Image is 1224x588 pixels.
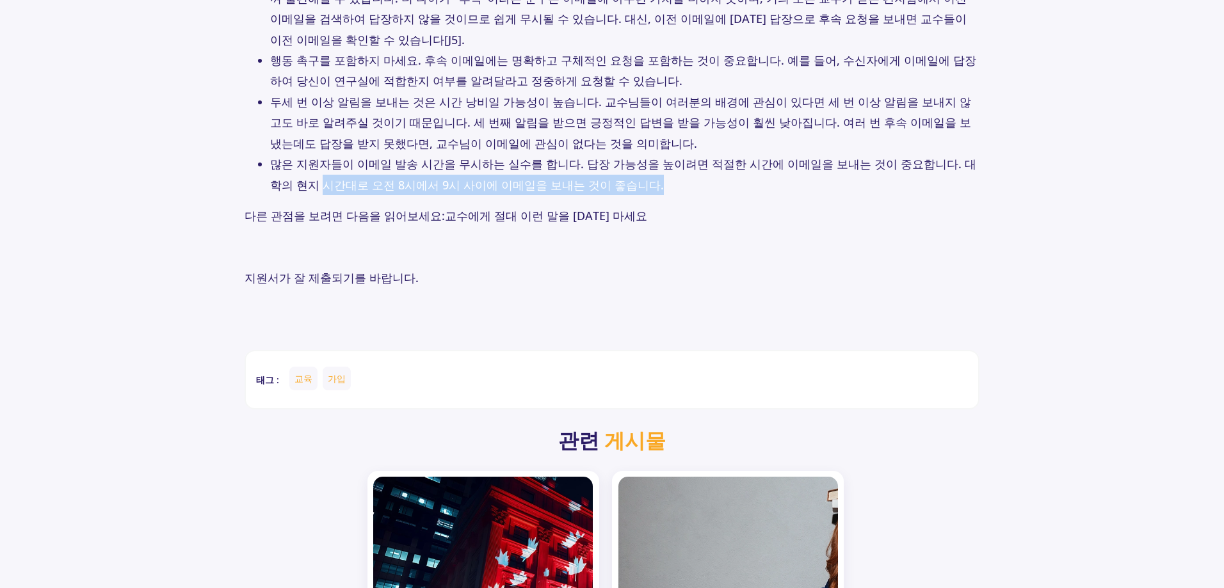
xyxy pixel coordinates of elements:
[462,32,465,47] font: .
[604,426,666,454] font: 게시물
[270,52,976,88] font: 행동 촉구를 포함하지 마세요. 후속 이메일에는 명확하고 구체적인 요청을 포함하는 것이 중요합니다. 예를 들어, 수신자에게 이메일에 답장하여 당신이 연구실에 적합한지 여부를 알...
[245,208,445,223] font: 다른 관점을 보려면 다음을 읽어보세요:
[323,367,351,390] a: 가입
[294,372,312,385] font: 교육
[245,270,419,285] font: 지원서가 잘 제출되기를 바랍니다.
[270,94,971,151] font: 두세 번 이상 알림을 보내는 것은 시간 낭비일 가능성이 높습니다. 교수님들이 여러분의 배경에 관심이 있다면 세 번 이상 알림을 보내지 않고도 바로 알려주실 것이기 때문입니다....
[444,32,462,47] a: [J5]
[445,208,647,223] a: 교수에게 절대 이런 말을 [DATE] 마세요
[289,367,318,390] a: 교육
[270,156,976,192] font: 많은 지원자들이 이메일 발송 시간을 무시하는 실수를 합니다. 답장 가능성을 높이려면 적절한 시간에 이메일을 보내는 것이 중요합니다. 대학의 현지 시간대로 오전 8시에서 9시 ...
[558,426,599,454] font: 관련
[328,372,346,385] font: 가입
[256,374,279,386] font: 태그 :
